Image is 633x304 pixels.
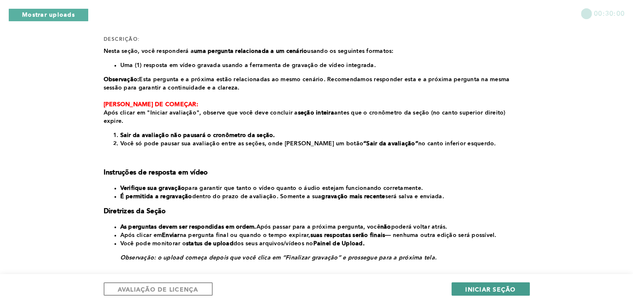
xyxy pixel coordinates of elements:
[104,102,198,107] font: [PERSON_NAME] DE COMEÇAR:
[385,194,444,199] font: será salva e enviada.
[120,255,437,261] font: Observação: o upload começa depois que você clica em “Finalizar gravação” e prossegue para a próx...
[452,282,529,296] button: INICIAR SEÇÃO
[192,194,322,199] font: dentro do prazo de avaliação. Somente a sua
[104,169,208,176] font: Instruções de resposta em vídeo
[594,11,625,17] font: 00:30:00
[465,287,516,293] font: INICIAR SEÇÃO
[120,194,192,199] font: É permitida a regravação
[310,232,385,238] font: suas respostas serão finais
[120,132,275,138] font: Sair da avaliação não pausará o cronômetro da seção.
[418,141,496,147] font: no canto inferior esquerdo.
[380,224,391,230] font: não
[256,224,380,230] font: Após passar para a próxima pergunta, você
[104,282,213,296] button: AVALIAÇÃO DE LICENÇA
[120,141,364,147] font: Você só pode pausar sua avaliação entre as seções, onde [PERSON_NAME] um botão
[104,77,511,91] font: Esta pergunta e a próxima estão relacionadas ao mesmo cenário. Recomendamos responder esta e a pr...
[120,241,186,247] font: Você pode monitorar o
[120,232,162,238] font: Após clicar em
[298,110,334,116] font: seção inteira
[180,232,310,238] font: na pergunta final ou quando o tempo expirar,
[186,241,233,247] font: status de upload
[120,185,185,191] font: Verifique sua gravação
[185,185,423,191] font: para garantir que tanto o vídeo quanto o áudio estejam funcionando corretamente.
[313,241,365,247] font: Painel de Upload.
[104,37,140,42] font: descrição:
[120,224,256,230] font: As perguntas devem ser respondidas em ordem.
[22,12,75,18] font: Mostrar uploads
[120,62,376,68] font: Uma (1) resposta em vídeo gravada usando a ferramenta de gravação de vídeo integrada.
[363,141,418,147] font: “Sair da avaliação”
[391,224,447,230] font: poderá voltar atrás.
[385,232,496,238] font: — nenhuma outra edição será possível.
[194,48,307,54] font: uma pergunta relacionada a um cenário
[104,77,139,82] font: Observação:
[104,48,194,54] font: Nesta seção, você responderá a
[104,208,166,215] font: Diretrizes da Seção
[118,287,199,293] font: AVALIAÇÃO DE LICENÇA
[162,232,180,238] font: Enviar
[233,241,313,247] font: dos seus arquivos/vídeos no
[321,194,385,199] font: gravação mais recente
[104,110,298,116] font: Após clicar em "Iniciar avaliação", observe que você deve concluir a
[8,8,89,22] button: Mostrar uploads
[307,48,393,54] font: usando os seguintes formatos:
